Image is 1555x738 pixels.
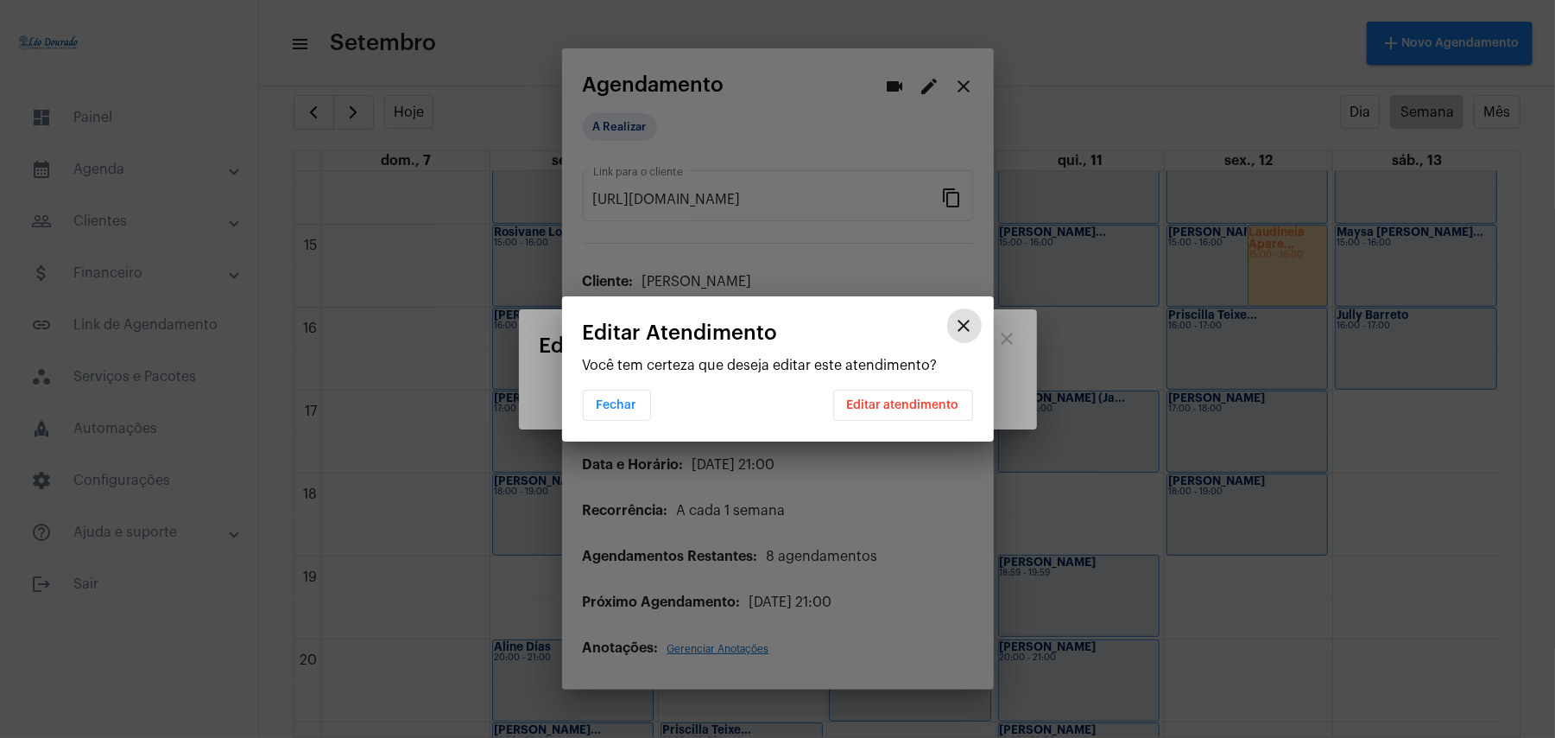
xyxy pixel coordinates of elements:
[954,315,975,336] mat-icon: close
[583,358,973,373] p: Você tem certeza que deseja editar este atendimento?
[847,399,959,411] span: Editar atendimento
[583,321,778,344] span: Editar Atendimento
[583,390,651,421] button: Fechar
[833,390,973,421] button: Editar atendimento
[597,399,637,411] span: Fechar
